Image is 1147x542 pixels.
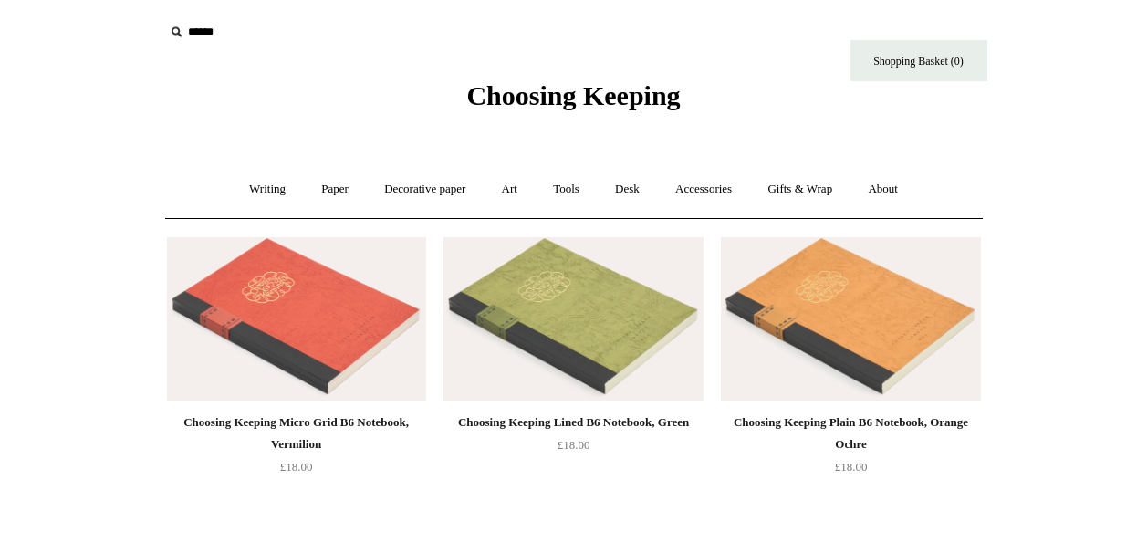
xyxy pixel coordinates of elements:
img: Choosing Keeping Micro Grid B6 Notebook, Vermilion [167,237,426,401]
a: Choosing Keeping Lined B6 Notebook, Green Choosing Keeping Lined B6 Notebook, Green [443,237,703,401]
span: £18.00 [280,460,313,474]
a: Gifts & Wrap [751,165,849,214]
div: Choosing Keeping Plain B6 Notebook, Orange Ochre [725,412,975,455]
a: Decorative paper [368,165,482,214]
span: £18.00 [835,460,868,474]
div: Choosing Keeping Micro Grid B6 Notebook, Vermilion [172,412,422,455]
a: Writing [233,165,302,214]
a: Choosing Keeping Lined B6 Notebook, Green £18.00 [443,412,703,486]
a: Choosing Keeping Plain B6 Notebook, Orange Ochre £18.00 [721,412,980,486]
a: Paper [305,165,365,214]
img: Choosing Keeping Lined B6 Notebook, Green [443,237,703,401]
a: About [851,165,914,214]
a: Accessories [659,165,748,214]
div: Choosing Keeping Lined B6 Notebook, Green [448,412,698,433]
a: Tools [537,165,596,214]
span: Choosing Keeping [466,80,680,110]
a: Choosing Keeping Plain B6 Notebook, Orange Ochre Choosing Keeping Plain B6 Notebook, Orange Ochre [721,237,980,401]
span: £18.00 [558,438,590,452]
a: Choosing Keeping [466,95,680,108]
a: Art [485,165,534,214]
img: Choosing Keeping Plain B6 Notebook, Orange Ochre [721,237,980,401]
a: Desk [599,165,656,214]
a: Choosing Keeping Micro Grid B6 Notebook, Vermilion Choosing Keeping Micro Grid B6 Notebook, Vermi... [167,237,426,401]
a: Choosing Keeping Micro Grid B6 Notebook, Vermilion £18.00 [167,412,426,486]
a: Shopping Basket (0) [850,40,987,81]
